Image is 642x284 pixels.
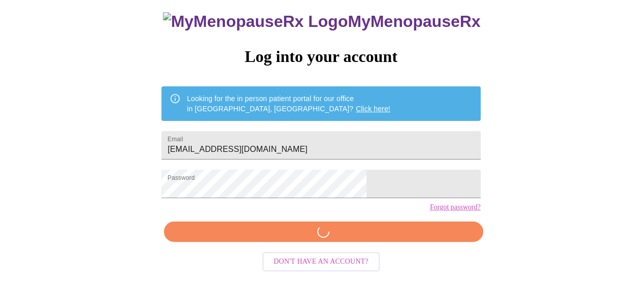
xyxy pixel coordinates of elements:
a: Forgot password? [430,203,481,211]
button: Don't have an account? [262,252,380,272]
h3: MyMenopauseRx [163,12,481,31]
a: Click here! [356,105,390,113]
div: Looking for the in person patient portal for our office in [GEOGRAPHIC_DATA], [GEOGRAPHIC_DATA]? [187,89,390,118]
a: Don't have an account? [260,257,382,265]
h3: Log into your account [161,47,480,66]
span: Don't have an account? [274,256,368,268]
img: MyMenopauseRx Logo [163,12,348,31]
